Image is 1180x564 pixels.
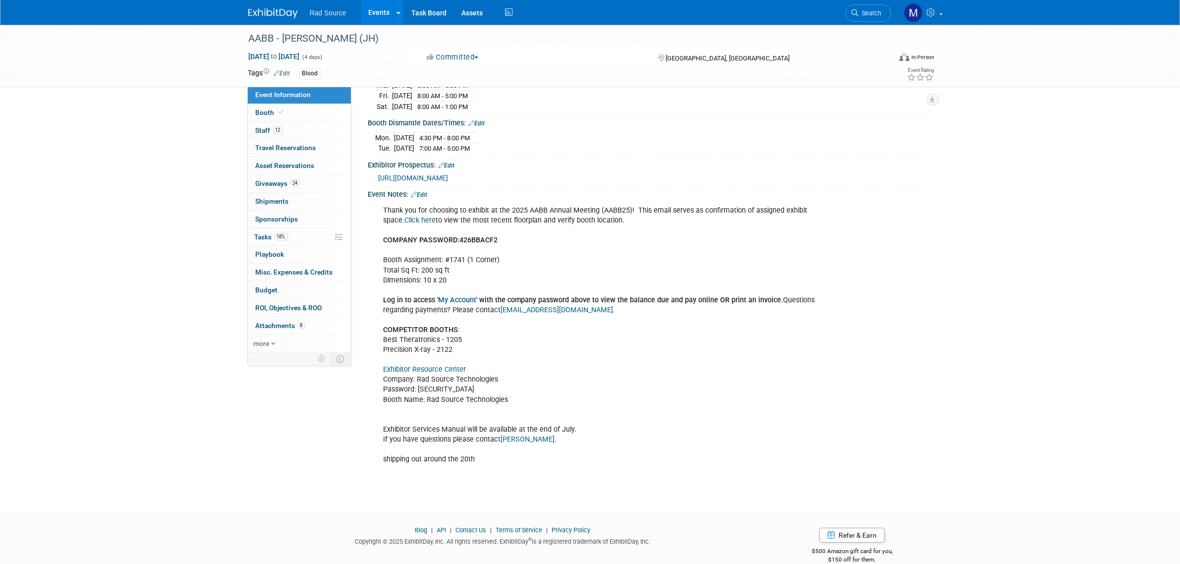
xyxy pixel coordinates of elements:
b: COMPETITOR [384,326,428,334]
a: ROI, Objectives & ROO [248,299,351,317]
a: Contact Us [455,526,486,534]
td: [DATE] [393,91,413,102]
span: 18% [275,233,288,240]
a: Asset Reservations [248,157,351,174]
a: more [248,335,351,352]
td: Personalize Event Tab Strip [314,352,331,365]
span: Staff [256,126,283,134]
div: Booth Dismantle Dates/Times: [368,115,932,128]
span: 8 [298,322,305,329]
td: Toggle Event Tabs [331,352,351,365]
span: Tasks [255,233,288,241]
a: Edit [274,70,290,77]
sup: ® [528,537,532,542]
a: Privacy Policy [552,526,590,534]
a: Giveaways24 [248,175,351,192]
div: Event Rating [907,68,934,73]
a: Terms of Service [496,526,542,534]
span: Misc. Expenses & Credits [256,268,333,276]
span: Travel Reservations [256,144,316,152]
a: Refer & Earn [819,528,885,543]
div: $500 Amazon gift card for you, [772,541,932,564]
a: My Account [439,296,477,304]
a: Edit [469,120,485,127]
span: Budget [256,286,278,294]
button: Committed [423,52,482,62]
span: (4 days) [302,54,323,60]
b: COMPANY PASSWORD: [384,236,460,244]
a: Exhibitor Resource Center [384,365,466,374]
span: [GEOGRAPHIC_DATA], [GEOGRAPHIC_DATA] [666,55,789,62]
span: | [429,526,435,534]
span: Event Information [256,91,311,99]
a: Playbook [248,246,351,263]
div: Event Format [833,52,935,66]
div: Exhibitor Prospectus: [368,158,932,170]
span: Search [859,9,882,17]
div: In-Person [911,54,934,61]
img: ExhibitDay [248,8,298,18]
a: Blog [415,526,427,534]
td: [DATE] [394,132,415,143]
a: API [437,526,446,534]
span: Attachments [256,322,305,330]
b: 426BBACF2 [460,236,498,244]
a: Attachments8 [248,317,351,335]
a: Travel Reservations [248,139,351,157]
span: Asset Reservations [256,162,315,169]
span: 8:00 AM - 5:00 PM [418,82,468,89]
span: Playbook [256,250,284,258]
img: Melissa Conboy [904,3,923,22]
span: | [448,526,454,534]
a: Search [845,4,891,22]
a: Edit [439,162,455,169]
i: Booth reservation complete [279,110,284,115]
span: Rad Source [310,9,346,17]
td: Mon. [376,132,394,143]
a: Booth [248,104,351,121]
span: more [254,339,270,347]
b: BOOTHS [430,326,458,334]
div: Event Notes: [368,187,932,200]
a: Budget [248,282,351,299]
a: Misc. Expenses & Credits [248,264,351,281]
div: $150 off for them. [772,556,932,564]
td: Tags [248,68,290,79]
a: Staff12 [248,122,351,139]
span: | [488,526,494,534]
span: 7:00 AM - 5:00 PM [420,145,470,152]
a: Event Information [248,86,351,104]
td: [DATE] [393,101,413,112]
a: Shipments [248,193,351,210]
a: Tasks18% [248,228,351,246]
span: 12 [273,126,283,134]
a: [PERSON_NAME] [501,435,555,444]
span: 24 [290,179,300,187]
span: 8:00 AM - 1:00 PM [418,103,468,111]
a: [EMAIL_ADDRESS][DOMAIN_NAME] [501,306,614,314]
div: Copyright © 2025 ExhibitDay, Inc. All rights reserved. ExhibitDay is a registered trademark of Ex... [248,535,758,546]
span: [DATE] [DATE] [248,52,300,61]
span: Sponsorships [256,215,298,223]
div: Blood [299,68,321,79]
a: Click here [405,216,436,225]
span: to [270,53,279,60]
span: 4:30 PM - 8:00 PM [420,134,470,142]
span: Shipments [256,197,289,205]
span: 8:00 AM - 5:00 PM [418,92,468,100]
span: ROI, Objectives & ROO [256,304,322,312]
td: Sat. [376,101,393,112]
b: Log in to access ' ' with the company password above to view the balance due and pay online OR pr... [384,296,784,304]
a: [URL][DOMAIN_NAME] [379,174,449,182]
span: | [544,526,550,534]
a: Sponsorships [248,211,351,228]
img: Format-Inperson.png [899,53,909,61]
td: Fri. [376,91,393,102]
span: Booth [256,109,286,116]
div: AABB - [PERSON_NAME] (JH) [245,30,876,48]
td: Tue. [376,143,394,154]
span: Giveaways [256,179,300,187]
div: Thank you for choosing to exhibit at the 2025 AABB Annual Meeting (AABB25)! This email serves as ... [377,201,823,469]
td: [DATE] [394,143,415,154]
